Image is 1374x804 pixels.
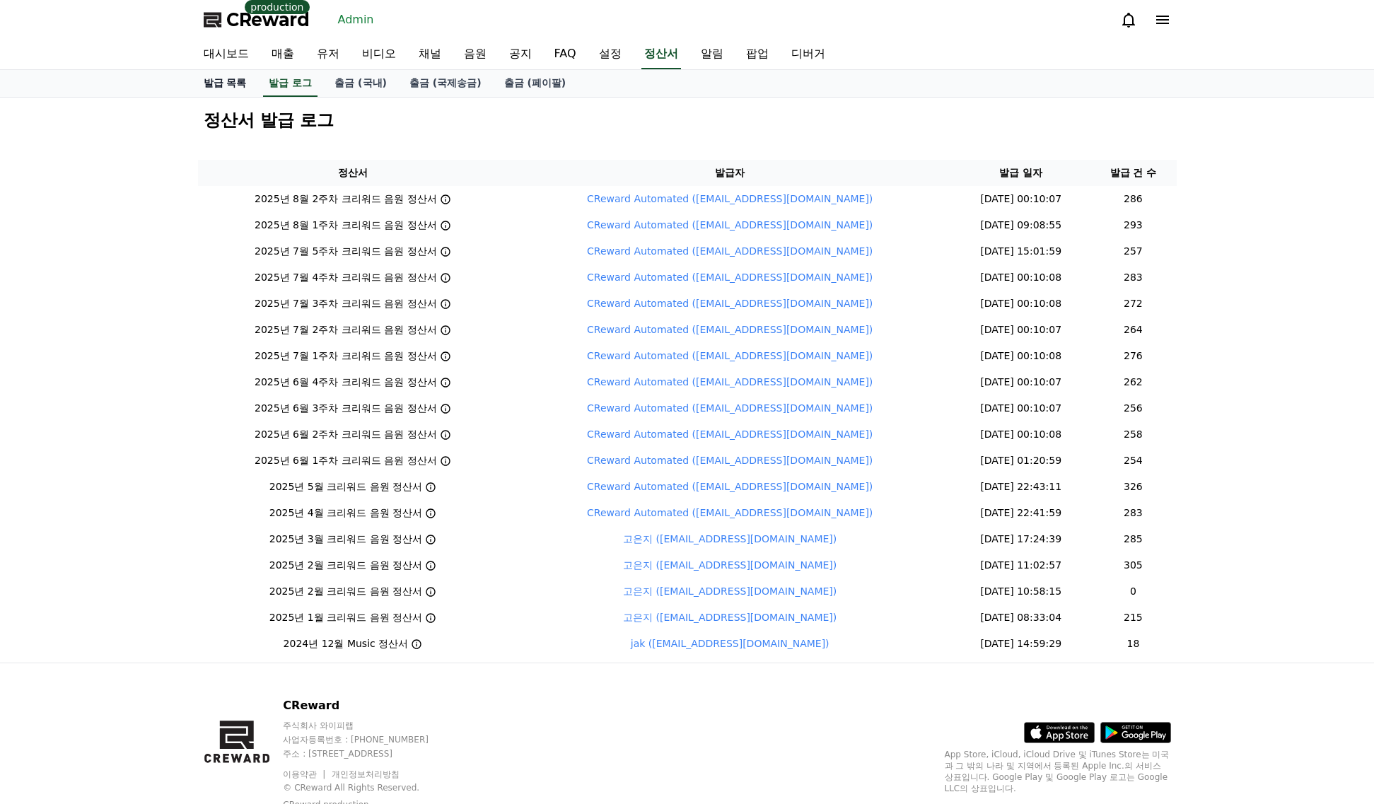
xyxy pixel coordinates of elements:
td: [DATE] 14:59:29 [952,631,1090,657]
td: [DATE] 00:10:08 [952,343,1090,369]
td: 262 [1090,369,1176,395]
a: CReward Automated ([EMAIL_ADDRESS][DOMAIN_NAME]) [587,350,873,361]
td: 283 [1090,500,1176,526]
a: jak ([EMAIL_ADDRESS][DOMAIN_NAME]) [631,638,829,649]
a: CReward Automated ([EMAIL_ADDRESS][DOMAIN_NAME]) [587,324,873,335]
th: 발급 일자 [952,160,1090,186]
a: Admin [332,8,380,31]
a: CReward Automated ([EMAIL_ADDRESS][DOMAIN_NAME]) [587,481,873,492]
td: [DATE] 11:02:57 [952,552,1090,578]
td: [DATE] 17:24:39 [952,526,1090,552]
a: CReward Automated ([EMAIL_ADDRESS][DOMAIN_NAME]) [587,429,873,440]
td: [DATE] 01:20:59 [952,448,1090,474]
a: CReward Automated ([EMAIL_ADDRESS][DOMAIN_NAME]) [587,193,873,204]
a: 고은지 ([EMAIL_ADDRESS][DOMAIN_NAME]) [623,585,837,597]
a: 이용약관 [283,769,327,779]
a: Settings [182,448,272,484]
p: © CReward All Rights Reserved. [283,782,531,793]
span: Home [36,470,61,481]
p: 2025년 3월 크리워드 음원 정산서 [269,532,422,547]
a: CReward Automated ([EMAIL_ADDRESS][DOMAIN_NAME]) [587,376,873,388]
a: 비디오 [351,40,407,69]
th: 정산서 [198,160,508,186]
p: 2025년 7월 4주차 크리워드 음원 정산서 [255,270,437,285]
a: 정산서 [641,40,681,69]
td: [DATE] 00:10:07 [952,317,1090,343]
td: [DATE] 08:33:04 [952,605,1090,631]
a: CReward Automated ([EMAIL_ADDRESS][DOMAIN_NAME]) [587,402,873,414]
td: [DATE] 00:10:08 [952,264,1090,291]
a: 설정 [588,40,633,69]
a: Home [4,448,93,484]
h2: 정산서 발급 로그 [204,109,1171,132]
a: CReward Automated ([EMAIL_ADDRESS][DOMAIN_NAME]) [587,219,873,231]
p: App Store, iCloud, iCloud Drive 및 iTunes Store는 미국과 그 밖의 나라 및 지역에서 등록된 Apple Inc.의 서비스 상표입니다. Goo... [945,749,1171,794]
a: CReward Automated ([EMAIL_ADDRESS][DOMAIN_NAME]) [587,507,873,518]
p: 2025년 7월 1주차 크리워드 음원 정산서 [255,349,437,363]
p: 2025년 7월 2주차 크리워드 음원 정산서 [255,322,437,337]
a: 출금 (페이팔) [493,70,578,97]
p: 주소 : [STREET_ADDRESS] [283,748,531,759]
p: 2025년 2월 크리워드 음원 정산서 [269,558,422,573]
a: CReward [204,8,310,31]
a: 유저 [305,40,351,69]
a: 알림 [689,40,735,69]
a: 디버거 [780,40,837,69]
p: 2024년 12월 Music 정산서 [284,636,409,651]
td: 258 [1090,421,1176,448]
p: 2025년 5월 크리워드 음원 정산서 [269,479,422,494]
a: 공지 [498,40,543,69]
p: 2025년 7월 5주차 크리워드 음원 정산서 [255,244,437,259]
td: 257 [1090,238,1176,264]
td: 293 [1090,212,1176,238]
p: CReward [283,697,531,714]
td: 18 [1090,631,1176,657]
p: 2025년 2월 크리워드 음원 정산서 [269,584,422,599]
p: 2025년 6월 1주차 크리워드 음원 정산서 [255,453,437,468]
td: 276 [1090,343,1176,369]
td: [DATE] 15:01:59 [952,238,1090,264]
a: 매출 [260,40,305,69]
a: Messages [93,448,182,484]
p: 2025년 4월 크리워드 음원 정산서 [269,506,422,520]
p: 사업자등록번호 : [PHONE_NUMBER] [283,734,531,745]
a: 고은지 ([EMAIL_ADDRESS][DOMAIN_NAME]) [623,559,837,571]
a: FAQ [543,40,588,69]
a: 발급 목록 [192,70,258,97]
td: 0 [1090,578,1176,605]
span: Messages [117,470,159,482]
p: 2025년 8월 1주차 크리워드 음원 정산서 [255,218,437,233]
td: 272 [1090,291,1176,317]
a: 출금 (국제송금) [398,70,493,97]
td: 254 [1090,448,1176,474]
p: 2025년 6월 4주차 크리워드 음원 정산서 [255,375,437,390]
td: [DATE] 10:58:15 [952,578,1090,605]
a: 출금 (국내) [323,70,398,97]
td: [DATE] 00:10:07 [952,186,1090,212]
a: 개인정보처리방침 [332,769,400,779]
td: 285 [1090,526,1176,552]
th: 발급 건 수 [1090,160,1176,186]
th: 발급자 [508,160,952,186]
td: [DATE] 09:08:55 [952,212,1090,238]
p: 주식회사 와이피랩 [283,720,531,731]
p: 2025년 6월 2주차 크리워드 음원 정산서 [255,427,437,442]
a: CReward Automated ([EMAIL_ADDRESS][DOMAIN_NAME]) [587,455,873,466]
td: [DATE] 00:10:08 [952,421,1090,448]
td: 264 [1090,317,1176,343]
td: 215 [1090,605,1176,631]
a: 고은지 ([EMAIL_ADDRESS][DOMAIN_NAME]) [623,533,837,544]
p: 2025년 1월 크리워드 음원 정산서 [269,610,422,625]
span: CReward [226,8,310,31]
td: 283 [1090,264,1176,291]
span: Settings [209,470,244,481]
p: 2025년 7월 3주차 크리워드 음원 정산서 [255,296,437,311]
td: 326 [1090,474,1176,500]
a: 음원 [453,40,498,69]
td: [DATE] 22:43:11 [952,474,1090,500]
a: CReward Automated ([EMAIL_ADDRESS][DOMAIN_NAME]) [587,272,873,283]
a: CReward Automated ([EMAIL_ADDRESS][DOMAIN_NAME]) [587,245,873,257]
p: 2025년 8월 2주차 크리워드 음원 정산서 [255,192,437,206]
td: 256 [1090,395,1176,421]
td: [DATE] 00:10:07 [952,369,1090,395]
